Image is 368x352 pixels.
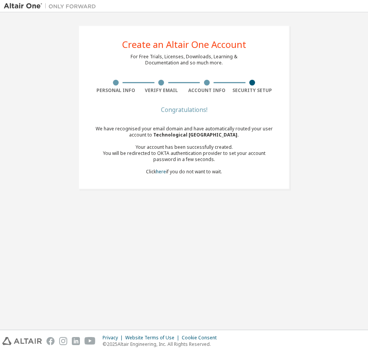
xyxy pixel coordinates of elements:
div: Personal Info [93,87,139,94]
span: Technological [GEOGRAPHIC_DATA] . [153,132,239,138]
img: linkedin.svg [72,337,80,345]
div: Account Info [184,87,230,94]
img: instagram.svg [59,337,67,345]
div: For Free Trials, Licenses, Downloads, Learning & Documentation and so much more. [131,54,237,66]
p: © 2025 Altair Engineering, Inc. All Rights Reserved. [103,341,221,347]
img: facebook.svg [46,337,55,345]
div: Congratulations! [93,107,275,112]
div: Verify Email [139,87,184,94]
div: Cookie Consent [182,335,221,341]
div: We have recognised your email domain and have automatically routed your user account to Click if ... [93,126,275,175]
div: Privacy [103,335,125,341]
img: altair_logo.svg [2,337,42,345]
div: Your account has been successfully created. [93,144,275,150]
img: Altair One [4,2,100,10]
a: here [156,168,166,175]
div: Create an Altair One Account [122,40,246,49]
div: You will be redirected to OKTA authentication provider to set your account password in a few seco... [93,150,275,163]
div: Website Terms of Use [125,335,182,341]
div: Security Setup [230,87,275,94]
img: youtube.svg [85,337,96,345]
